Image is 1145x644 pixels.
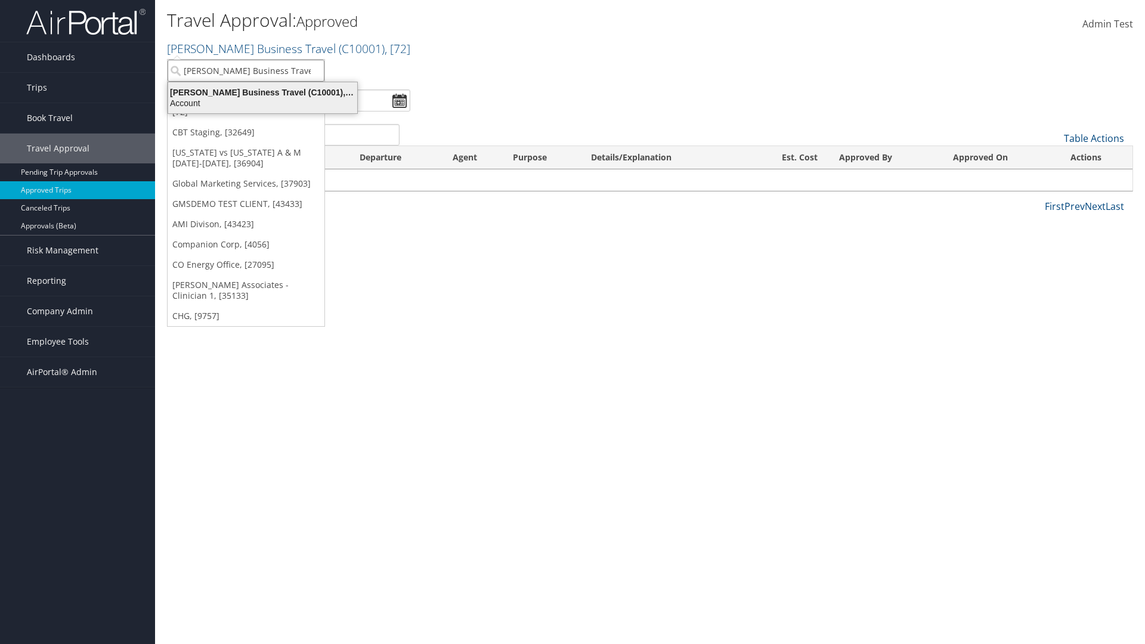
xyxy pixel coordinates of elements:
a: Global Marketing Services, [37903] [168,174,324,194]
div: [PERSON_NAME] Business Travel (C10001), [72] [161,87,364,98]
th: Approved On: activate to sort column ascending [942,146,1060,169]
a: Table Actions [1064,132,1124,145]
a: [US_STATE] vs [US_STATE] A & M [DATE]-[DATE], [36904] [168,143,324,174]
a: CHG, [9757] [168,306,324,326]
span: Trips [27,73,47,103]
a: [PERSON_NAME] Associates - Clinician 1, [35133] [168,275,324,306]
small: Approved [296,11,358,31]
p: Filter: [167,63,811,78]
th: Details/Explanation [580,146,747,169]
a: AMI Divison, [43423] [168,214,324,234]
a: Prev [1064,200,1085,213]
span: Company Admin [27,296,93,326]
a: Next [1085,200,1106,213]
img: airportal-logo.png [26,8,146,36]
div: Account [161,98,364,109]
td: No data available in table [168,169,1132,191]
span: Reporting [27,266,66,296]
span: Book Travel [27,103,73,133]
a: GMSDEMO TEST CLIENT, [43433] [168,194,324,214]
span: Admin Test [1082,17,1133,30]
th: Approved By: activate to sort column ascending [828,146,943,169]
a: First [1045,200,1064,213]
a: CO Energy Office, [27095] [168,255,324,275]
th: Est. Cost: activate to sort column ascending [747,146,828,169]
a: Last [1106,200,1124,213]
a: CBT Staging, [32649] [168,122,324,143]
a: Companion Corp, [4056] [168,234,324,255]
th: Purpose [502,146,580,169]
span: AirPortal® Admin [27,357,97,387]
span: ( C10001 ) [339,41,385,57]
th: Departure: activate to sort column ascending [349,146,442,169]
span: Dashboards [27,42,75,72]
span: Employee Tools [27,327,89,357]
span: , [ 72 ] [385,41,410,57]
a: [PERSON_NAME] Business Travel [167,41,410,57]
h1: Travel Approval: [167,8,811,33]
a: Admin Test [1082,6,1133,43]
input: Search Accounts [168,60,324,82]
span: Risk Management [27,236,98,265]
span: Travel Approval [27,134,89,163]
th: Agent [442,146,502,169]
th: Actions [1060,146,1132,169]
